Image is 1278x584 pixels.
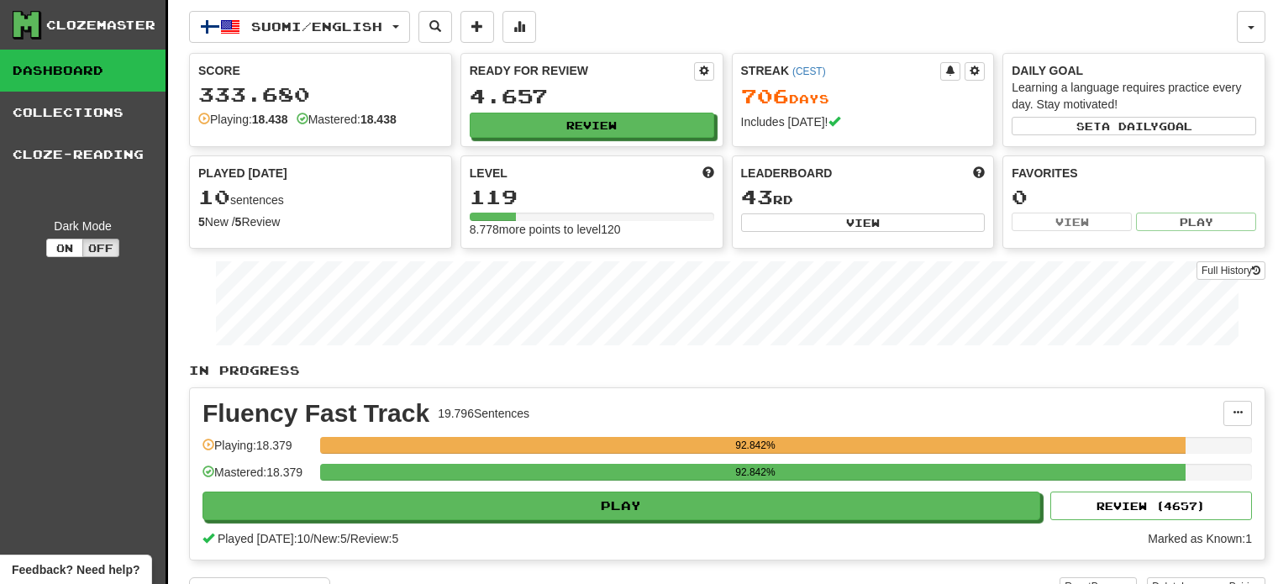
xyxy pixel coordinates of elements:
[470,86,714,107] div: 4.657
[741,113,986,130] div: Includes [DATE]!
[470,62,694,79] div: Ready for Review
[741,62,941,79] div: Streak
[198,165,287,182] span: Played [DATE]
[347,532,350,545] span: /
[198,111,288,128] div: Playing:
[198,185,230,208] span: 10
[418,11,452,43] button: Search sentences
[741,185,773,208] span: 43
[251,19,382,34] span: Suomi / English
[973,165,985,182] span: This week in points, UTC
[1196,261,1265,280] a: Full History
[189,362,1265,379] p: In Progress
[502,11,536,43] button: More stats
[202,401,429,426] div: Fluency Fast Track
[325,464,1185,481] div: 92.842%
[1136,213,1256,231] button: Play
[1012,79,1256,113] div: Learning a language requires practice every day. Stay motivated!
[350,532,399,545] span: Review: 5
[235,215,242,229] strong: 5
[325,437,1185,454] div: 92.842%
[470,113,714,138] button: Review
[310,532,313,545] span: /
[46,239,83,257] button: On
[46,17,155,34] div: Clozemaster
[792,66,826,77] a: (CEST)
[702,165,714,182] span: Score more points to level up
[13,218,153,234] div: Dark Mode
[1012,165,1256,182] div: Favorites
[198,213,443,230] div: New / Review
[360,113,397,126] strong: 18.438
[313,532,347,545] span: New: 5
[252,113,288,126] strong: 18.438
[82,239,119,257] button: Off
[1148,530,1252,547] div: Marked as Known: 1
[198,84,443,105] div: 333.680
[470,165,508,182] span: Level
[1102,120,1159,132] span: a daily
[741,165,833,182] span: Leaderboard
[438,405,529,422] div: 19.796 Sentences
[741,187,986,208] div: rd
[741,86,986,108] div: Day s
[202,437,312,465] div: Playing: 18.379
[198,215,205,229] strong: 5
[1012,62,1256,79] div: Daily Goal
[1050,492,1252,520] button: Review (4657)
[189,11,410,43] button: Suomi/English
[741,84,789,108] span: 706
[460,11,494,43] button: Add sentence to collection
[741,213,986,232] button: View
[297,111,397,128] div: Mastered:
[198,187,443,208] div: sentences
[202,464,312,492] div: Mastered: 18.379
[1012,117,1256,135] button: Seta dailygoal
[198,62,443,79] div: Score
[218,532,310,545] span: Played [DATE]: 10
[1012,187,1256,208] div: 0
[1012,213,1132,231] button: View
[470,187,714,208] div: 119
[470,221,714,238] div: 8.778 more points to level 120
[12,561,139,578] span: Open feedback widget
[202,492,1040,520] button: Play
